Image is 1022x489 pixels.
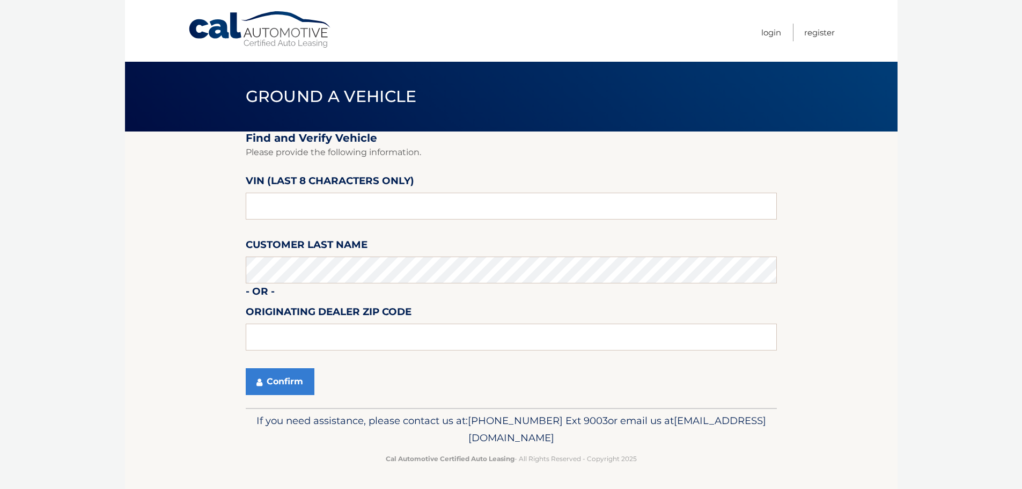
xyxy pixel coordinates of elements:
[246,86,417,106] span: Ground a Vehicle
[253,453,770,464] p: - All Rights Reserved - Copyright 2025
[253,412,770,447] p: If you need assistance, please contact us at: or email us at
[246,237,367,257] label: Customer Last Name
[386,455,514,463] strong: Cal Automotive Certified Auto Leasing
[246,173,414,193] label: VIN (last 8 characters only)
[246,283,275,303] label: - or -
[246,145,777,160] p: Please provide the following information.
[468,414,608,427] span: [PHONE_NUMBER] Ext 9003
[761,24,781,41] a: Login
[188,11,333,49] a: Cal Automotive
[246,132,777,145] h2: Find and Verify Vehicle
[246,368,314,395] button: Confirm
[804,24,835,41] a: Register
[246,304,411,324] label: Originating Dealer Zip Code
